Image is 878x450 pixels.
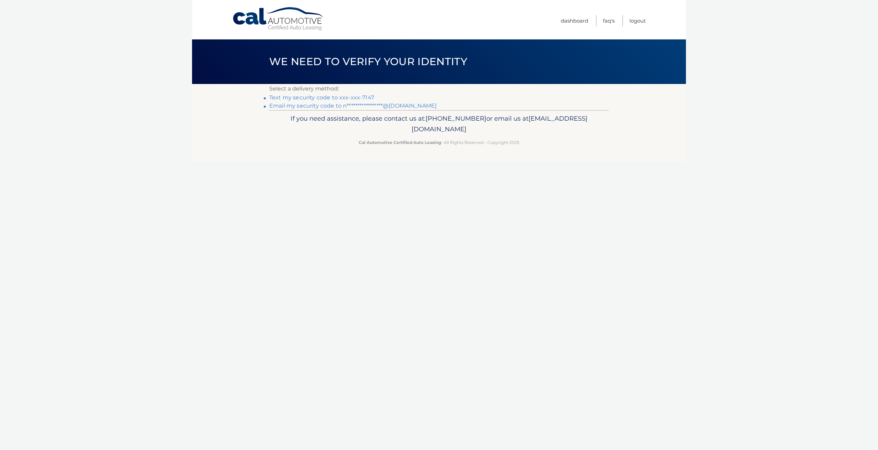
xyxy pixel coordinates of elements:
a: Text my security code to xxx-xxx-7147 [269,94,374,101]
strong: Cal Automotive Certified Auto Leasing [359,140,441,145]
a: Logout [629,15,646,26]
p: Select a delivery method: [269,84,609,94]
a: Cal Automotive [232,7,325,31]
span: We need to verify your identity [269,55,467,68]
span: [PHONE_NUMBER] [426,114,486,122]
a: FAQ's [603,15,615,26]
a: Dashboard [561,15,588,26]
p: If you need assistance, please contact us at: or email us at [274,113,604,135]
p: - All Rights Reserved - Copyright 2025 [274,139,604,146]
